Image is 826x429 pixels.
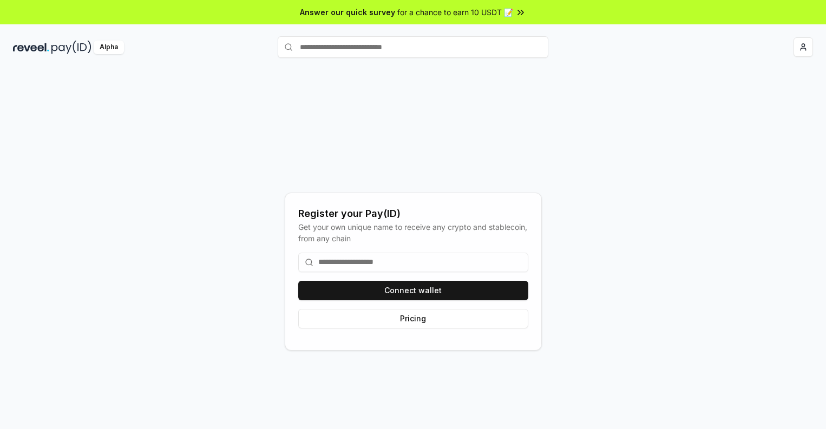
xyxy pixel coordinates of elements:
div: Get your own unique name to receive any crypto and stablecoin, from any chain [298,221,528,244]
img: pay_id [51,41,91,54]
button: Pricing [298,309,528,328]
span: Answer our quick survey [300,6,395,18]
img: reveel_dark [13,41,49,54]
button: Connect wallet [298,281,528,300]
div: Alpha [94,41,124,54]
div: Register your Pay(ID) [298,206,528,221]
span: for a chance to earn 10 USDT 📝 [397,6,513,18]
